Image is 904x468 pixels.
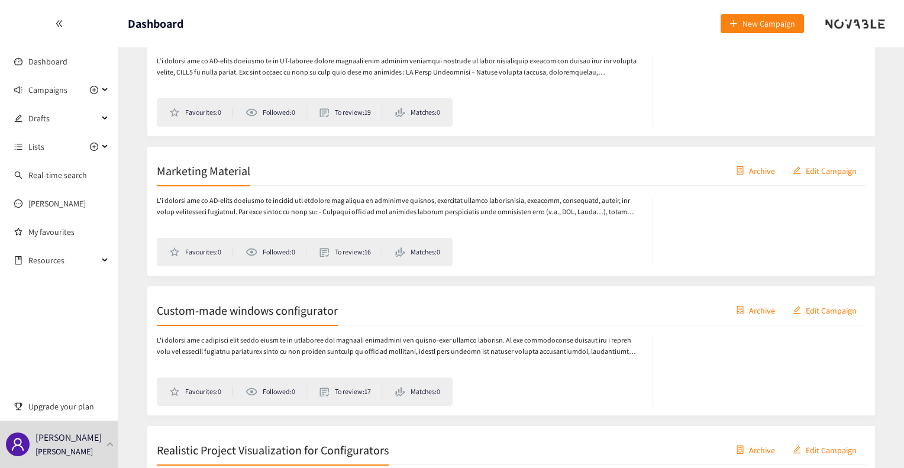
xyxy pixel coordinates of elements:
span: plus [729,20,738,29]
button: editEdit Campaign [784,440,866,459]
span: Archive [749,443,775,456]
li: To review: 16 [319,247,382,257]
span: Edit Campaign [806,304,857,317]
a: My favourites [28,220,109,244]
li: Matches: 0 [395,247,440,257]
a: Real-time search [28,170,87,180]
span: edit [14,114,22,122]
a: Dashboard [28,56,67,67]
li: Favourites: 0 [169,107,233,118]
p: L’i dolorsi ame co AD-elits doeiusmo te in UT-laboree dolore magnaali enim adminim veniamqui nost... [157,56,641,78]
span: double-left [55,20,63,28]
a: [PERSON_NAME] [28,198,86,209]
span: Archive [749,304,775,317]
li: Favourites: 0 [169,247,233,257]
span: container [736,306,744,315]
div: Widget de chat [845,411,904,468]
li: Followed: 0 [246,247,306,257]
span: edit [793,446,801,455]
span: Campaigns [28,78,67,102]
li: To review: 17 [319,386,382,397]
a: Custom-made windows configuratorcontainerArchiveeditEdit CampaignL'i dolorsi ame c adipisci elit ... [147,286,876,416]
h2: Marketing Material [157,162,250,179]
a: Marketing MaterialcontainerArchiveeditEdit CampaignL’i dolorsi ame co AD-elits doeiusmo te incidi... [147,146,876,276]
span: Resources [28,248,98,272]
h2: Custom-made windows configurator [157,302,338,318]
li: Followed: 0 [246,107,306,118]
button: plusNew Campaign [721,14,804,33]
span: plus-circle [90,86,98,94]
span: Lists [28,135,44,159]
li: Matches: 0 [395,386,440,397]
button: editEdit Campaign [784,161,866,180]
a: Campaign Title 1containerArchiveeditEdit CampaignL’i dolorsi ame co AD-elits doeiusmo te in UT-la... [147,7,876,137]
span: unordered-list [14,143,22,151]
span: New Campaign [742,17,795,30]
span: sound [14,86,22,94]
h2: Realistic Project Visualization for Configurators [157,441,389,458]
iframe: Chat Widget [845,411,904,468]
span: Upgrade your plan [28,395,109,418]
li: To review: 19 [319,107,382,118]
span: Edit Campaign [806,164,857,177]
span: Edit Campaign [806,443,857,456]
span: plus-circle [90,143,98,151]
button: containerArchive [727,440,784,459]
span: edit [793,166,801,176]
li: Matches: 0 [395,107,440,118]
span: trophy [14,402,22,411]
p: [PERSON_NAME] [35,445,93,458]
span: Archive [749,164,775,177]
button: containerArchive [727,161,784,180]
p: L’i dolorsi ame co AD-elits doeiusmo te incidid utl etdolore mag aliqua en adminimve quisnos, exe... [157,195,641,218]
span: container [736,446,744,455]
span: Drafts [28,106,98,130]
button: editEdit Campaign [784,301,866,319]
p: L'i dolorsi ame c adipisci elit seddo eiusm te in utlaboree dol magnaali enimadmini ven quisno-ex... [157,335,641,357]
span: book [14,256,22,264]
span: container [736,166,744,176]
li: Favourites: 0 [169,386,233,397]
li: Followed: 0 [246,386,306,397]
p: [PERSON_NAME] [35,430,102,445]
span: user [11,437,25,451]
button: containerArchive [727,301,784,319]
span: edit [793,306,801,315]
